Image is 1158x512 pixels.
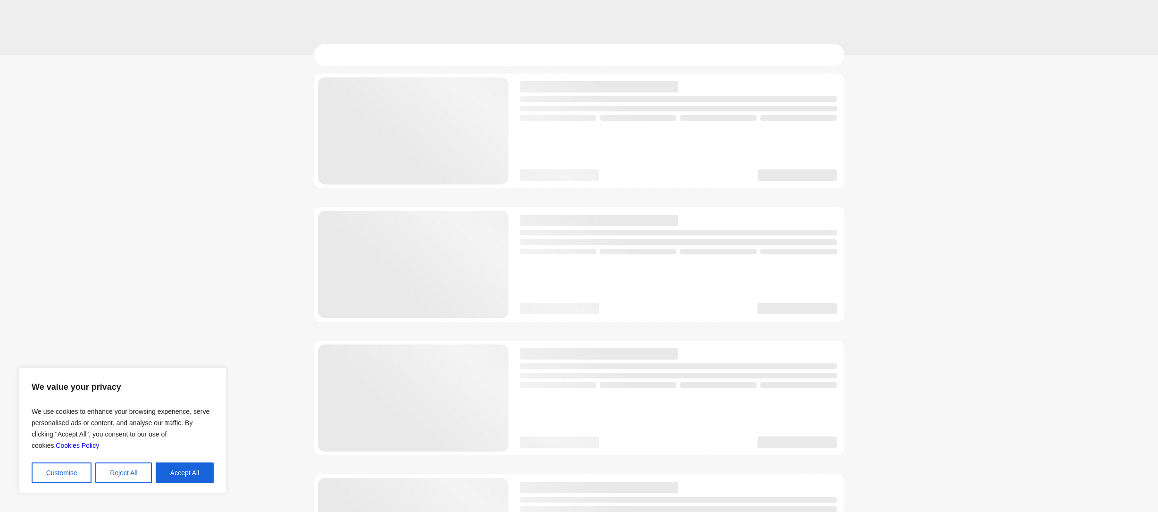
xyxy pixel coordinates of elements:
p: We use cookies to enhance your browsing experience, serve personalised ads or content, and analys... [32,402,214,455]
button: Reject All [95,462,152,483]
button: Customise [32,462,92,483]
div: We value your privacy [19,368,226,493]
button: Accept All [156,462,214,483]
p: We value your privacy [32,378,214,396]
a: Cookies Policy [56,442,99,449]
